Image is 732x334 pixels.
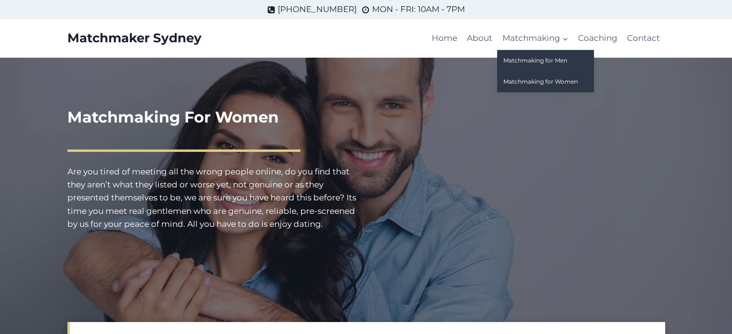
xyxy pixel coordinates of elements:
[67,106,359,129] h1: Matchmaking For Women
[427,27,462,50] a: Home
[497,27,573,50] button: Child menu of Matchmaking
[573,27,622,50] a: Coaching
[462,27,497,50] a: About
[427,27,665,50] nav: Primary Navigation
[622,27,665,50] a: Contact
[67,165,359,231] p: Are you tired of meeting all the wrong people online, do you find that they aren’t what they list...
[267,3,357,16] a: [PHONE_NUMBER]
[278,3,357,16] span: [PHONE_NUMBER]
[372,3,465,16] span: MON - FRI: 10AM - 7PM
[497,71,593,92] a: Matchmaking for Women
[67,31,202,46] a: Matchmaker Sydney
[497,50,593,71] a: Matchmaking for Men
